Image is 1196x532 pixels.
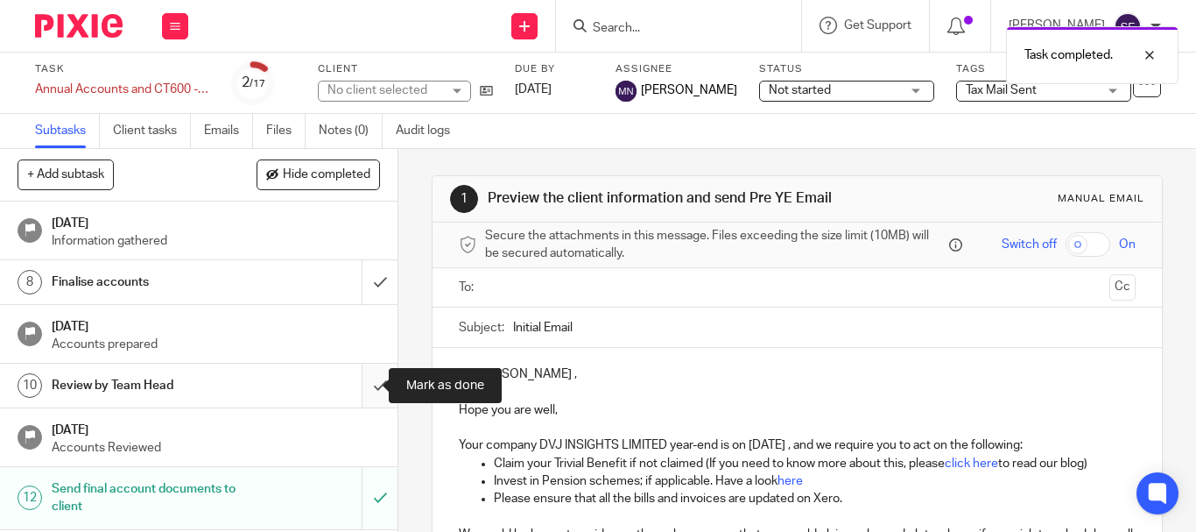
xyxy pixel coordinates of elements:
[450,185,478,213] div: 1
[257,160,380,189] button: Hide completed
[494,472,1136,490] p: Invest in Pension schemes; if applicable. Have a look
[319,114,383,148] a: Notes (0)
[204,114,253,148] a: Emails
[35,14,123,38] img: Pixie
[515,83,552,96] span: [DATE]
[494,455,1136,472] p: Claim your Trivial Benefit if not claimed (If you need to know more about this, please to read ou...
[459,419,1136,455] p: Your company DVJ INSIGHTS LIMITED year-end is on [DATE] , and we require you to act on the follow...
[1024,46,1113,64] p: Task completed.
[327,82,441,99] div: No client selected
[396,114,463,148] a: Audit logs
[488,189,834,208] h1: Preview the client information and send Pre YE Email
[113,114,191,148] a: Client tasks
[18,270,42,294] div: 8
[494,490,1136,507] p: Please ensure that all the bills and invoices are updated on Xero.
[283,168,370,182] span: Hide completed
[250,79,265,89] small: /17
[515,62,594,76] label: Due by
[485,227,945,263] span: Secure the attachments in this message. Files exceeding the size limit (10MB) will be secured aut...
[459,401,1136,419] p: Hope you are well,
[18,486,42,510] div: 12
[52,417,381,439] h1: [DATE]
[1109,274,1136,301] button: Cc
[35,81,210,98] div: Annual Accounts and CT600 - Xero
[242,73,265,93] div: 2
[52,269,247,295] h1: Finalise accounts
[52,314,381,336] h1: [DATE]
[591,21,749,37] input: Search
[1114,12,1142,40] img: svg%3E
[641,82,737,99] span: [PERSON_NAME]
[459,319,504,337] label: Subject:
[18,160,114,189] button: + Add subtask
[318,62,493,76] label: Client
[18,373,42,398] div: 10
[35,62,210,76] label: Task
[266,114,306,148] a: Files
[616,81,637,102] img: svg%3E
[1119,236,1136,253] span: On
[52,476,247,521] h1: Send final account documents to client
[35,114,100,148] a: Subtasks
[769,84,831,96] span: Not started
[52,439,381,457] p: Accounts Reviewed
[945,458,998,470] a: click here
[52,232,381,250] p: Information gathered
[459,365,1136,383] p: Hi [PERSON_NAME] ,
[966,84,1037,96] span: Tax Mail Sent
[1058,192,1144,206] div: Manual email
[52,210,381,232] h1: [DATE]
[1002,236,1057,253] span: Switch off
[52,372,247,399] h1: Review by Team Head
[52,336,381,353] p: Accounts prepared
[459,279,478,296] label: To:
[777,475,803,487] a: here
